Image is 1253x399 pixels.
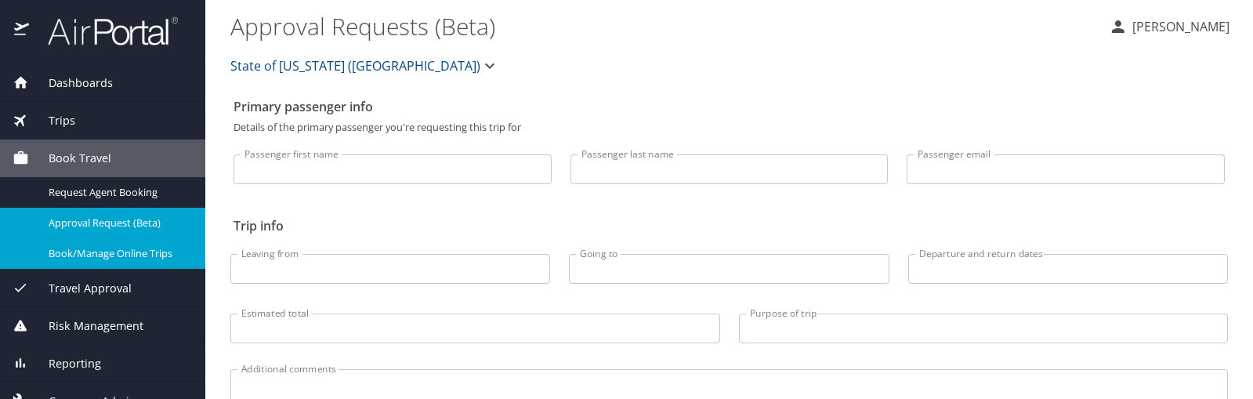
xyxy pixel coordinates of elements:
p: [PERSON_NAME] [1128,17,1229,36]
span: Book/Manage Online Trips [49,246,187,261]
h2: Trip info [234,213,1225,238]
img: airportal-logo.png [31,16,178,46]
span: Reporting [29,355,101,372]
h1: Approval Requests (Beta) [230,2,1096,50]
span: Book Travel [29,150,111,167]
button: [PERSON_NAME] [1103,13,1236,41]
span: Dashboards [29,74,113,92]
button: State of [US_STATE] ([GEOGRAPHIC_DATA]) [224,50,505,82]
span: Trips [29,112,75,129]
img: icon-airportal.png [14,16,31,46]
span: Approval Request (Beta) [49,216,187,230]
span: Request Agent Booking [49,185,187,200]
span: Risk Management [29,317,143,335]
span: Travel Approval [29,280,132,297]
h2: Primary passenger info [234,94,1225,119]
span: State of [US_STATE] ([GEOGRAPHIC_DATA]) [230,55,480,77]
p: Details of the primary passenger you're requesting this trip for [234,122,1225,132]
